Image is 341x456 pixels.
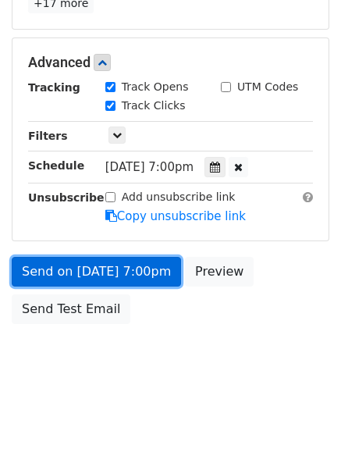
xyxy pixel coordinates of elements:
[237,79,298,95] label: UTM Codes
[105,160,194,174] span: [DATE] 7:00pm
[12,294,130,324] a: Send Test Email
[185,257,254,287] a: Preview
[28,130,68,142] strong: Filters
[28,191,105,204] strong: Unsubscribe
[12,257,181,287] a: Send on [DATE] 7:00pm
[122,79,189,95] label: Track Opens
[105,209,246,223] a: Copy unsubscribe link
[263,381,341,456] iframe: Chat Widget
[28,159,84,172] strong: Schedule
[122,98,186,114] label: Track Clicks
[28,81,80,94] strong: Tracking
[122,189,236,205] label: Add unsubscribe link
[28,54,313,71] h5: Advanced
